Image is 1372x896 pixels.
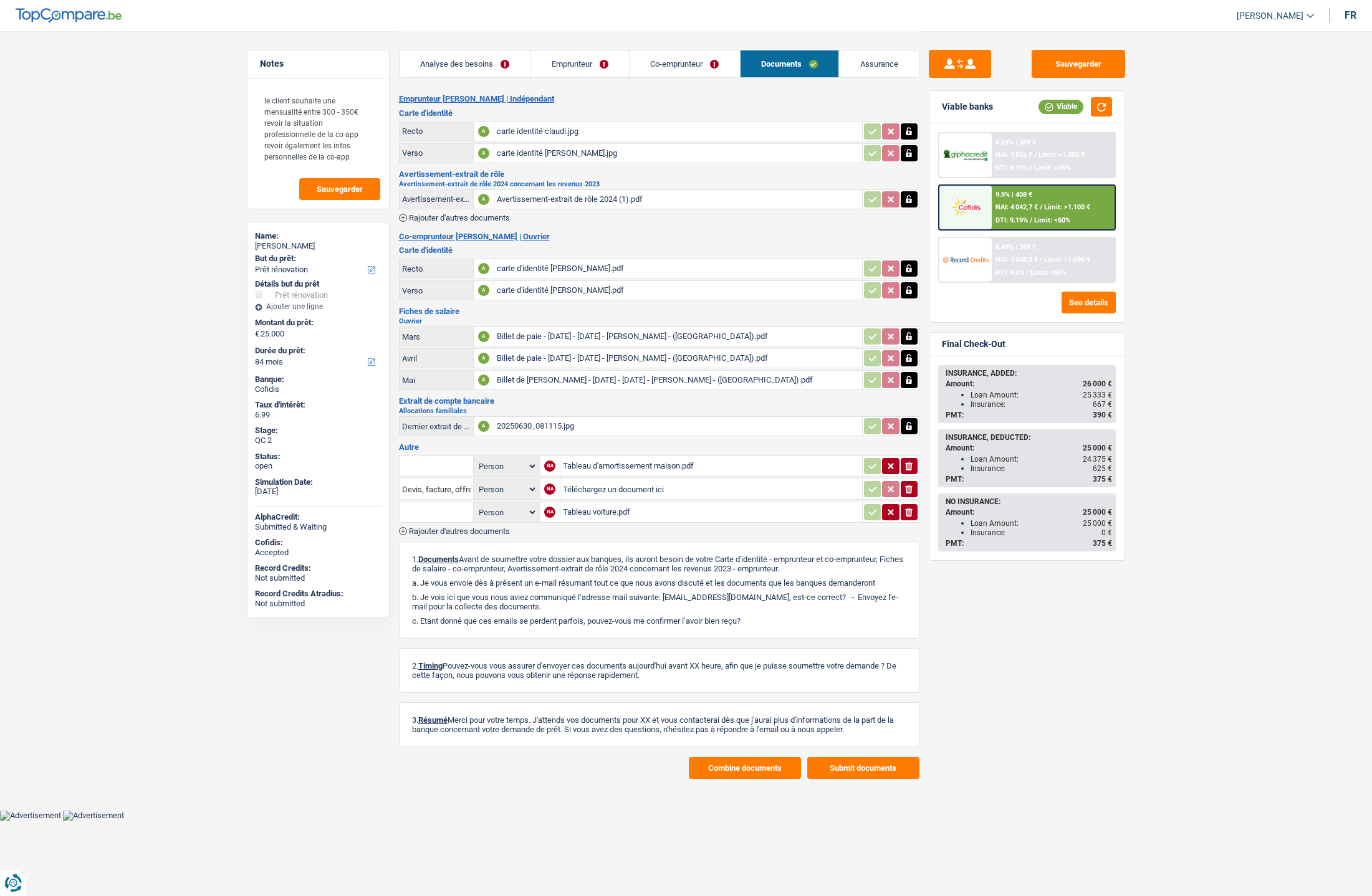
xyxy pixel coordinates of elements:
div: A [478,263,489,274]
div: Not submitted [255,599,381,609]
div: Record Credits Atradius: [255,589,381,599]
div: carte d'identité [PERSON_NAME].pdf [497,281,860,300]
h2: Co-emprunteur [PERSON_NAME] | Ouvrier [399,232,919,242]
div: PMT: [946,411,1112,419]
span: 25 333 € [1083,391,1112,399]
p: a. Je vous envoie dès à présent un e-mail résumant tout ce que nous avons discuté et les doc... [412,578,906,588]
p: 3. Merci pour votre temps. J'attends vos documents pour XX et vous contacterai dès que j'aurai p... [412,715,906,734]
div: Avertissement-extrait de rôle 2024 concernant les revenus 2023 [402,194,471,204]
div: Tableau voiture.pdf [563,503,860,522]
div: Not submitted [255,573,381,583]
div: carte identité claudi.jpg [497,122,860,141]
div: INSURANCE, DEDUCTED: [946,433,1112,442]
span: NAI: 4 042,7 € [995,203,1038,211]
div: Viable banks [942,102,993,112]
span: DTI: 9.19% [995,216,1028,224]
a: Assurance [839,50,919,77]
div: Loan Amount: [971,455,1112,464]
span: / [1030,216,1032,224]
div: fr [1345,9,1356,21]
span: 25 000 € [1083,444,1112,452]
div: Avril [402,354,471,363]
a: Analyse des besoins [400,50,530,77]
div: [DATE] [255,487,381,497]
div: NO INSURANCE: [946,497,1112,506]
div: Ajouter une ligne [255,302,381,311]
p: b. Je vois ici que vous nous aviez communiqué l’adresse mail suivante: [EMAIL_ADDRESS][DOMAIN_NA... [412,593,906,611]
button: Sauvegarder [299,178,380,200]
div: Loan Amount: [971,519,1112,528]
div: Mai [402,376,471,385]
div: Insurance: [971,464,1112,473]
label: But du prêt: [255,254,379,264]
div: Dernier extrait de compte pour vos allocations familiales [402,422,471,431]
div: A [478,285,489,296]
a: Emprunteur [530,50,629,77]
h3: Autre [399,443,919,451]
span: / [1034,151,1037,159]
div: Détails but du prêt [255,279,381,289]
div: A [478,374,489,386]
div: Accepted [255,548,381,558]
span: / [1030,164,1032,172]
button: Sauvegarder [1032,50,1125,78]
div: Viable [1039,100,1083,113]
div: 20250630_081115.jpg [497,417,860,436]
a: [PERSON_NAME] [1227,6,1314,26]
span: Rajouter d'autres documents [409,527,510,535]
span: Résumé [418,715,448,725]
h3: Avertissement-extrait de rôle [399,170,919,178]
span: 0 € [1101,528,1112,537]
span: DTI: 9.19% [995,164,1028,172]
div: Banque: [255,374,381,384]
div: Amount: [946,444,1112,452]
div: Tableau d'amortissement maison.pdf [563,457,860,475]
span: 375 € [1093,475,1112,484]
h3: Fiches de salaire [399,307,919,315]
a: Documents [741,50,839,77]
div: Loan Amount: [971,391,1112,399]
button: Submit documents [807,757,919,779]
span: 25 000 € [1083,519,1112,528]
h3: Carte d'identité [399,109,919,117]
div: Cofidis [255,384,381,394]
span: Limit: <65% [1034,164,1070,172]
div: Verso [402,148,471,158]
span: 390 € [1093,411,1112,419]
div: PMT: [946,475,1112,484]
div: Mars [402,332,471,341]
h5: Notes [260,59,377,69]
div: NA [544,484,555,495]
div: Amount: [946,508,1112,517]
div: Insurance: [971,528,1112,537]
div: Record Credits: [255,563,381,573]
div: Simulation Date: [255,477,381,487]
p: 2. Pouvez-vous vous assurer d'envoyer ces documents aujourd'hui avant XX heure, afin que je puiss... [412,661,906,680]
h3: Carte d'identité [399,246,919,254]
div: open [255,461,381,471]
div: 9.9% | 408 € [995,191,1032,199]
div: Insurance: [971,400,1112,409]
div: Final Check-Out [942,339,1005,350]
div: QC 2 [255,436,381,446]
div: A [478,126,489,137]
span: 625 € [1093,464,1112,473]
span: / [1040,255,1042,264]
div: Amount: [946,379,1112,388]
div: A [478,194,489,205]
div: A [478,353,489,364]
a: Co-emprunteur [630,50,740,77]
label: Durée du prêt: [255,346,379,356]
span: Limit: >1.686 € [1044,255,1090,264]
span: Limit: <65% [1030,269,1067,277]
div: Taux d'intérêt: [255,400,381,410]
div: Verso [402,286,471,295]
div: NA [544,460,555,472]
span: NAI: 3 856 € [995,151,1032,159]
span: 375 € [1093,539,1112,548]
button: Combine documents [689,757,801,779]
img: Cofidis [943,196,989,219]
div: carte d'identité [PERSON_NAME].pdf [497,259,860,278]
div: INSURANCE, ADDED: [946,369,1112,378]
span: Limit: >1.100 € [1044,203,1090,211]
